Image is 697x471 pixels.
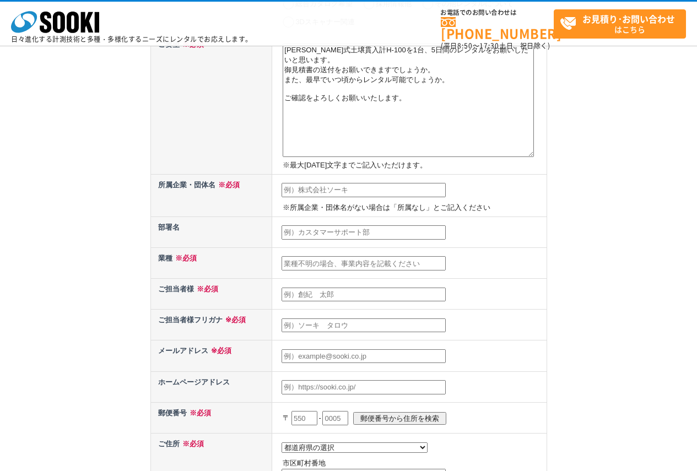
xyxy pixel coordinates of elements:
[283,202,544,214] p: ※所属企業・団体名がない場合は「所属なし」とご記入ください
[150,310,272,340] th: ご担当者様フリガナ
[150,340,272,371] th: メールアドレス
[150,371,272,402] th: ホームページアドレス
[282,349,446,364] input: 例）example@sooki.co.jp
[441,41,550,51] span: (平日 ～ 土日、祝日除く)
[554,9,686,39] a: お見積り･お問い合わせはこちら
[150,216,272,247] th: 部署名
[282,380,446,394] input: 例）https://sooki.co.jp/
[172,254,197,262] span: ※必須
[150,34,272,174] th: ご要望
[282,256,446,270] input: 業種不明の場合、事業内容を記載ください
[283,160,544,171] p: ※最大[DATE]文字までご記入いただけます。
[150,402,272,433] th: 郵便番号
[291,411,317,425] input: 550
[187,409,211,417] span: ※必須
[283,458,544,469] p: 市区町村番地
[150,279,272,310] th: ご担当者様
[353,412,446,425] input: 郵便番号から住所を検索
[322,411,348,425] input: 0005
[282,183,446,197] input: 例）株式会社ソーキ
[282,225,446,240] input: 例）カスタマーサポート部
[215,181,240,189] span: ※必須
[150,247,272,278] th: 業種
[11,36,252,42] p: 日々進化する計測技術と多種・多様化するニーズにレンタルでお応えします。
[582,12,675,25] strong: お見積り･お問い合わせ
[150,174,272,216] th: 所属企業・団体名
[282,288,446,302] input: 例）創紀 太郎
[283,406,544,430] p: 〒 -
[223,316,246,324] span: ※必須
[208,347,231,355] span: ※必須
[560,10,685,37] span: はこちら
[282,318,446,333] input: 例）ソーキ タロウ
[194,285,218,293] span: ※必須
[457,41,473,51] span: 8:50
[441,9,554,16] span: お電話でのお問い合わせは
[479,41,499,51] span: 17:30
[441,17,554,40] a: [PHONE_NUMBER]
[180,440,204,448] span: ※必須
